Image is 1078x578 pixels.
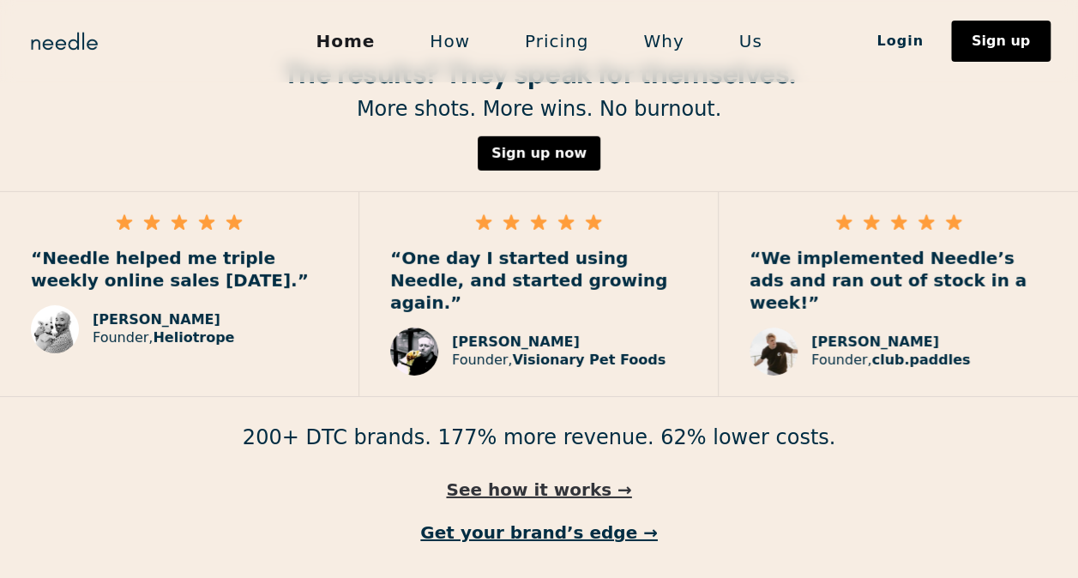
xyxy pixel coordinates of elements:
strong: club.paddles [871,352,970,368]
div: Sign up now [491,147,587,160]
a: Sign up [951,21,1051,62]
p: “We implemented Needle’s ads and ran out of stock in a week!” [750,247,1047,314]
a: Home [288,23,402,59]
div: Sign up [972,34,1030,48]
a: Us [712,23,790,59]
a: Sign up now [478,136,600,171]
a: Pricing [497,23,616,59]
p: “One day I started using Needle, and started growing again.” [390,247,687,314]
strong: [PERSON_NAME] [93,311,220,328]
p: Founder, [452,352,665,370]
strong: [PERSON_NAME] [811,334,939,350]
p: Founder, [811,352,970,370]
p: “Needle helped me triple weekly online sales [DATE].” [31,247,328,292]
a: Why [616,23,711,59]
strong: Heliotrope [153,329,234,346]
strong: Visionary Pet Foods [512,352,665,368]
strong: [PERSON_NAME] [452,334,580,350]
a: Login [849,27,951,56]
a: How [402,23,497,59]
p: Founder, [93,329,234,347]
